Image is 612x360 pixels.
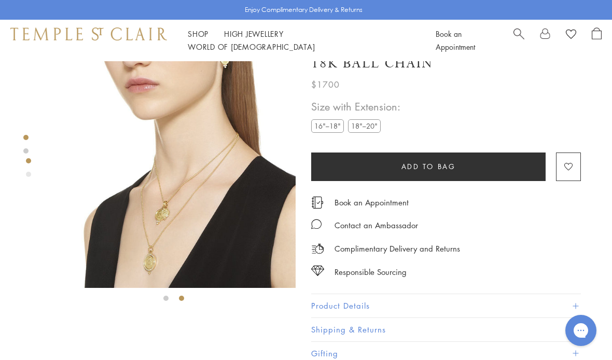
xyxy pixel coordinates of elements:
img: icon_sourcing.svg [311,266,324,276]
label: 16"–18" [311,119,344,132]
button: Product Details [311,294,581,317]
a: Search [513,27,524,53]
img: MessageIcon-01_2.svg [311,219,322,229]
span: Size with Extension: [311,98,400,115]
h1: 18K Ball Chain [311,54,433,73]
img: icon_delivery.svg [311,242,324,255]
a: Book an Appointment [436,29,475,52]
div: Responsible Sourcing [335,266,407,279]
nav: Main navigation [188,27,412,53]
img: N88805-BC16EXT [52,44,296,288]
a: Open Shopping Bag [592,27,602,53]
p: Complimentary Delivery and Returns [335,242,460,255]
span: $1700 [311,78,340,91]
p: Enjoy Complimentary Delivery & Returns [245,5,363,15]
span: Add to bag [401,161,456,172]
button: Add to bag [311,153,546,181]
a: World of [DEMOGRAPHIC_DATA]World of [DEMOGRAPHIC_DATA] [188,41,315,52]
a: Book an Appointment [335,197,409,208]
img: Temple St. Clair [10,27,167,40]
iframe: Gorgias live chat messenger [560,311,602,350]
a: View Wishlist [566,27,576,43]
div: Product gallery navigation [26,156,31,185]
a: High JewelleryHigh Jewellery [224,29,284,39]
button: Shipping & Returns [311,318,581,341]
img: icon_appointment.svg [311,197,324,209]
div: Contact an Ambassador [335,219,418,232]
label: 18"–20" [348,119,381,132]
a: ShopShop [188,29,208,39]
